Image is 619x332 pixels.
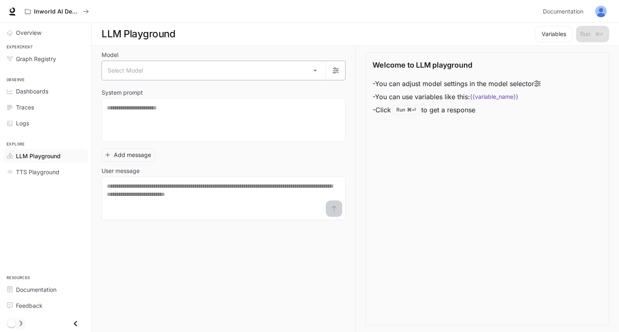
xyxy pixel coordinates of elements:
[3,25,88,40] a: Overview
[102,168,140,174] p: User message
[3,298,88,313] a: Feedback
[373,103,541,116] li: - Click to get a response
[102,61,325,80] div: Select Model
[3,84,88,98] a: Dashboards
[3,52,88,66] a: Graph Registry
[373,59,472,70] p: Welcome to LLM playground
[393,105,420,115] div: Run
[16,285,56,294] span: Documentation
[3,100,88,114] a: Traces
[16,87,48,96] span: Dashboards
[535,26,573,42] button: Variables
[16,119,29,127] span: Logs
[102,52,118,58] p: Model
[16,55,56,63] span: Graph Registry
[407,107,416,112] p: ⌘⏎
[16,301,43,310] span: Feedback
[593,3,609,20] button: User avatar
[373,90,541,103] li: - You can use variables like this:
[102,148,155,162] button: Add message
[3,116,88,130] a: Logs
[16,103,34,111] span: Traces
[3,282,88,297] a: Documentation
[108,66,143,75] span: Select Model
[102,26,175,42] h1: LLM Playground
[373,77,541,90] li: - You can adjust model settings in the model selector
[3,149,88,163] a: LLM Playground
[470,93,518,101] code: {{variable_name}}
[543,7,583,17] span: Documentation
[16,28,41,37] span: Overview
[16,168,59,176] span: TTS Playground
[16,152,61,160] span: LLM Playground
[595,6,607,17] img: User avatar
[3,165,88,179] a: TTS Playground
[540,3,590,20] a: Documentation
[102,90,143,96] p: System prompt
[21,3,93,20] button: All workspaces
[7,318,16,327] span: Dark mode toggle
[66,315,85,332] button: Close drawer
[34,8,80,15] p: Inworld AI Demos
